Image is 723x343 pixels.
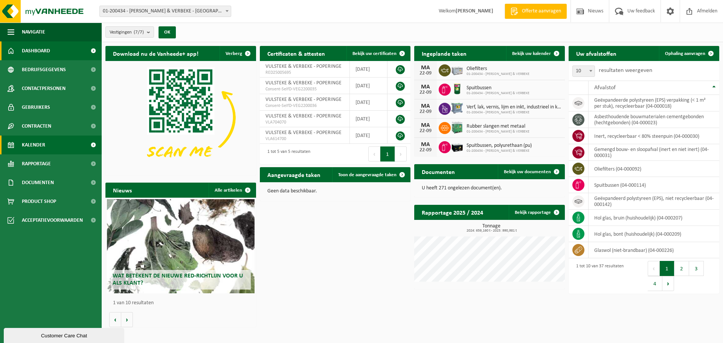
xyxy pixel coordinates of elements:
span: 01-200434 - VULSTEKE & VERBEKE - POPERINGE [99,6,231,17]
h3: Tonnage [418,224,565,233]
span: 01-200434 - [PERSON_NAME] & VERBEKE [467,149,532,153]
h2: Nieuws [105,183,139,197]
button: Vestigingen(7/7) [105,26,154,38]
span: 01-200434 - [PERSON_NAME] & VERBEKE [467,91,529,96]
span: Vestigingen [110,27,144,38]
td: [DATE] [350,127,387,144]
p: 1 van 10 resultaten [113,300,252,306]
span: 01-200434 - [PERSON_NAME] & VERBEKE [467,72,529,76]
count: (7/7) [134,30,144,35]
a: Ophaling aanvragen [659,46,718,61]
div: 22-09 [418,90,433,95]
div: 22-09 [418,128,433,134]
span: Wat betekent de nieuwe RED-richtlijn voor u als klant? [113,273,243,286]
span: VULSTEKE & VERBEKE - POPERINGE [265,80,342,86]
span: Product Shop [22,192,56,211]
button: Previous [368,146,380,162]
a: Bekijk uw kalender [506,46,564,61]
h2: Documenten [414,164,462,179]
span: Toon de aangevraagde taken [338,172,397,177]
span: Rubber slangen met metaal [467,123,529,130]
td: spuitbussen (04-000114) [589,177,719,193]
button: 1 [660,261,674,276]
div: MA [418,103,433,109]
span: VLA704070 [265,119,344,125]
span: Dashboard [22,41,50,60]
button: OK [159,26,176,38]
span: Contactpersonen [22,79,66,98]
td: hol glas, bont (huishoudelijk) (04-000209) [589,226,719,242]
td: geëxpandeerd polystyreen (EPS), niet recycleerbaar (04-000142) [589,193,719,210]
div: MA [418,84,433,90]
span: Bekijk uw kalender [512,51,551,56]
span: 01-200434 - [PERSON_NAME] & VERBEKE [467,130,529,134]
span: Gebruikers [22,98,50,117]
div: MA [418,142,433,148]
div: MA [418,65,433,71]
div: 22-09 [418,109,433,114]
span: Navigatie [22,23,45,41]
button: Vorige [109,312,121,327]
button: 1 [380,146,395,162]
td: oliefilters (04-000092) [589,161,719,177]
img: PB-LB-0680-HPE-GY-11 [451,63,464,76]
span: VULSTEKE & VERBEKE - POPERINGE [265,97,342,102]
button: Volgende [121,312,133,327]
span: 10 [572,66,595,77]
td: inert, recycleerbaar < 80% steenpuin (04-000030) [589,128,719,144]
h2: Aangevraagde taken [260,167,328,182]
span: 01-200434 - [PERSON_NAME] & VERBEKE [467,110,561,115]
span: Spuitbussen, polyurethaan (pu) [467,143,532,149]
td: geëxpandeerde polystyreen (EPS) verpakking (< 1 m² per stuk), recycleerbaar (04-000018) [589,95,719,111]
p: Geen data beschikbaar. [267,189,403,194]
p: U heeft 271 ongelezen document(en). [422,186,557,191]
span: VULSTEKE & VERBEKE - POPERINGE [265,130,342,136]
div: MA [418,122,433,128]
span: Bekijk uw certificaten [352,51,397,56]
img: Download de VHEPlus App [105,61,256,174]
h2: Rapportage 2025 / 2024 [414,205,491,220]
span: Bekijk uw documenten [504,169,551,174]
span: Spuitbussen [467,85,529,91]
button: 2 [674,261,689,276]
img: PB-HB-1400-HPE-GN-11 [451,120,464,134]
td: [DATE] [350,94,387,111]
td: [DATE] [350,61,387,78]
span: VULSTEKE & VERBEKE - POPERINGE [265,64,342,69]
button: Next [395,146,407,162]
span: Offerte aanvragen [520,8,563,15]
button: 3 [689,261,704,276]
h2: Certificaten & attesten [260,46,333,61]
a: Wat betekent de nieuwe RED-richtlijn voor u als klant? [107,199,255,293]
span: Contracten [22,117,51,136]
h2: Download nu de Vanheede+ app! [105,46,206,61]
div: 22-09 [418,71,433,76]
a: Bekijk uw documenten [498,164,564,179]
span: Afvalstof [594,85,616,91]
span: Bedrijfsgegevens [22,60,66,79]
span: 10 [573,66,595,76]
span: Rapportage [22,154,51,173]
td: asbesthoudende bouwmaterialen cementgebonden (hechtgebonden) (04-000023) [589,111,719,128]
a: Offerte aanvragen [505,4,567,19]
td: gemengd bouw- en sloopafval (inert en niet inert) (04-000031) [589,144,719,161]
button: Next [662,276,674,291]
span: Acceptatievoorwaarden [22,211,83,230]
span: RED25005695 [265,70,344,76]
label: resultaten weergeven [599,67,652,73]
button: Verberg [220,46,255,61]
a: Bekijk rapportage [509,205,564,220]
button: 4 [648,276,662,291]
span: 2024: 659,160 t - 2025: 990,981 t [418,229,565,233]
span: Ophaling aanvragen [665,51,705,56]
span: Consent-SelfD-VEG2200035 [265,86,344,92]
div: 1 tot 5 van 5 resultaten [264,146,310,162]
span: Verberg [226,51,242,56]
span: Oliefilters [467,66,529,72]
a: Bekijk uw certificaten [346,46,410,61]
td: hol glas, bruin (huishoudelijk) (04-000207) [589,210,719,226]
h2: Uw afvalstoffen [569,46,624,61]
span: Documenten [22,173,54,192]
div: 22-09 [418,148,433,153]
span: Verf, lak, vernis, lijm en inkt, industrieel in kleinverpakking [467,104,561,110]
